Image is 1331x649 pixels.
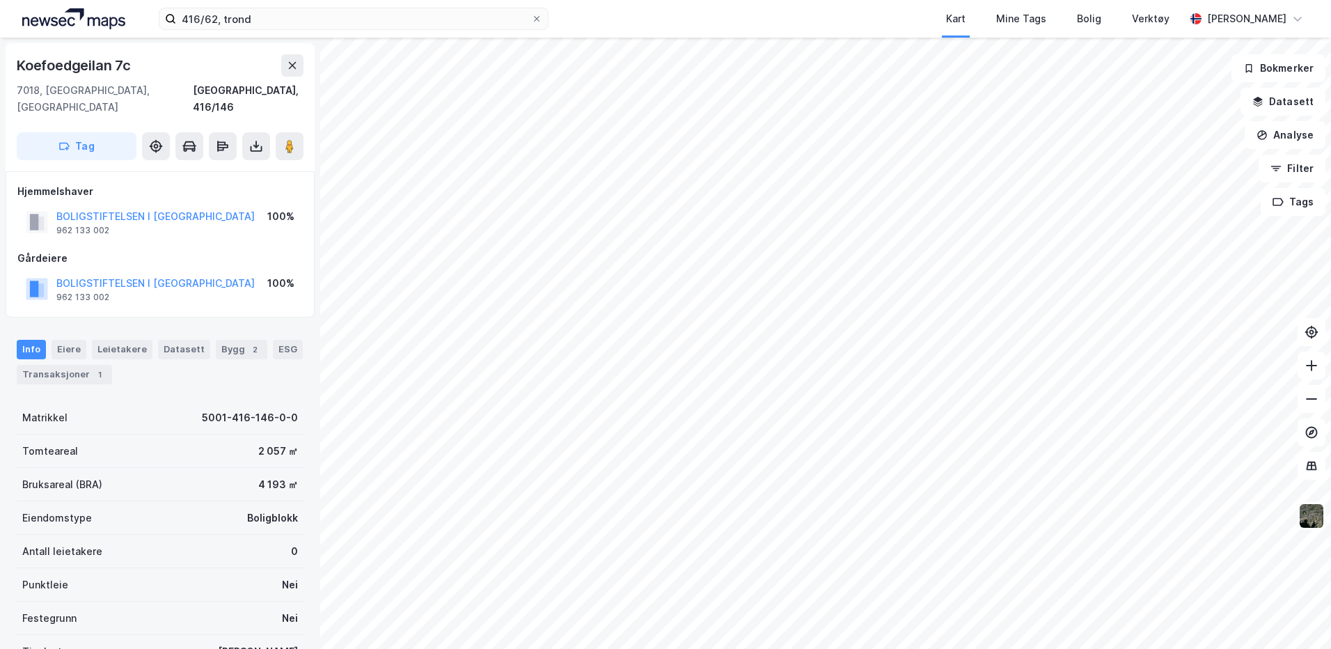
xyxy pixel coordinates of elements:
[56,225,109,236] div: 962 133 002
[1132,10,1169,27] div: Verktøy
[1259,155,1325,182] button: Filter
[193,82,304,116] div: [GEOGRAPHIC_DATA], 416/146
[1241,88,1325,116] button: Datasett
[17,54,134,77] div: Koefoedgeilan 7c
[17,183,303,200] div: Hjemmelshaver
[56,292,109,303] div: 962 133 002
[176,8,531,29] input: Søk på adresse, matrikkel, gårdeiere, leietakere eller personer
[22,443,78,460] div: Tomteareal
[17,340,46,359] div: Info
[946,10,966,27] div: Kart
[158,340,210,359] div: Datasett
[247,510,298,526] div: Boligblokk
[17,250,303,267] div: Gårdeiere
[92,340,152,359] div: Leietakere
[1261,188,1325,216] button: Tags
[1261,582,1331,649] iframe: Chat Widget
[1245,121,1325,149] button: Analyse
[258,476,298,493] div: 4 193 ㎡
[52,340,86,359] div: Eiere
[22,510,92,526] div: Eiendomstype
[22,409,68,426] div: Matrikkel
[282,610,298,627] div: Nei
[267,208,294,225] div: 100%
[17,132,136,160] button: Tag
[1298,503,1325,529] img: 9k=
[17,365,112,384] div: Transaksjoner
[22,543,102,560] div: Antall leietakere
[22,8,125,29] img: logo.a4113a55bc3d86da70a041830d287a7e.svg
[1077,10,1101,27] div: Bolig
[22,610,77,627] div: Festegrunn
[17,82,193,116] div: 7018, [GEOGRAPHIC_DATA], [GEOGRAPHIC_DATA]
[273,340,303,359] div: ESG
[996,10,1046,27] div: Mine Tags
[22,476,102,493] div: Bruksareal (BRA)
[267,275,294,292] div: 100%
[291,543,298,560] div: 0
[93,368,107,382] div: 1
[216,340,267,359] div: Bygg
[1261,582,1331,649] div: Kontrollprogram for chat
[282,577,298,593] div: Nei
[1231,54,1325,82] button: Bokmerker
[248,343,262,357] div: 2
[1207,10,1286,27] div: [PERSON_NAME]
[258,443,298,460] div: 2 057 ㎡
[22,577,68,593] div: Punktleie
[202,409,298,426] div: 5001-416-146-0-0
